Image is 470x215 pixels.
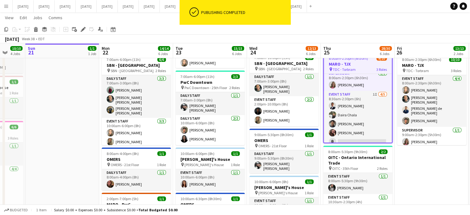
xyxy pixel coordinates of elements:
[28,45,35,51] span: Sun
[17,14,29,22] a: Edit
[396,49,402,56] span: 26
[102,62,171,68] h3: SBN - [GEOGRAPHIC_DATA]
[176,45,183,51] span: Tue
[397,54,466,145] div: 8:00am-2:30pm (6h30m)10/10MARO - TJX TDC - Torbram3 RolesEvent Staff4/48:00am-2:30pm (6h30m)[PERS...
[231,196,240,201] span: 1/1
[303,67,314,71] span: 2 Roles
[329,56,368,61] span: 8:00am-2:30pm (6h30m)
[102,157,171,162] h3: OMERS
[5,36,19,42] div: [DATE]
[249,96,319,126] app-card-role: Event Staff2/22:00pm-10:00pm (8h)[PERSON_NAME][PERSON_NAME]
[55,0,76,12] button: [DATE]
[249,61,319,66] h3: SBN - [GEOGRAPHIC_DATA]
[254,132,294,137] span: 9:00am-5:30pm (8h30m)
[34,208,49,212] span: 1 item
[157,162,166,167] span: 1 Role
[376,56,387,61] span: 9/10
[10,80,18,84] span: 1/1
[107,151,139,156] span: 8:00am-4:00pm (8h)
[38,37,45,41] div: EDT
[176,202,245,207] h3: OMERS
[176,92,245,115] app-card-role: Daily Staff1/17:00am-3:00pm (8h)[PERSON_NAME] [PERSON_NAME]
[107,57,141,62] span: 7:00am-6:00pm (11h)
[184,162,224,167] span: [PERSON_NAME]'s House
[5,15,14,20] span: View
[88,46,96,51] span: 1/1
[249,52,319,126] div: 7:00am-10:00pm (15h)3/3SBN - [GEOGRAPHIC_DATA] SBN - [GEOGRAPHIC_DATA]2 RolesDaily Staff1/17:00am...
[453,46,466,51] span: 13/13
[397,45,402,51] span: Fri
[231,151,240,156] span: 1/1
[402,57,441,62] span: 8:00am-2:30pm (6h30m)
[323,52,392,143] app-job-card: 8:00am-2:30pm (6h30m)9/10MARO - TJX TDC - Torbram3 Roles[PERSON_NAME] de [PERSON_NAME][PERSON_NAM...
[157,151,166,156] span: 1/1
[33,15,42,20] span: Jobs
[324,70,392,91] app-card-role: Supervisor1/18:00am-2:30pm (6h30m)[PERSON_NAME]
[11,51,22,56] div: 4 Jobs
[323,146,392,215] div: 8:00am-5:30pm (9h30m)2/2OITC - Ontario International Trade OITC - 35th Floor2 RolesEvent Staff1/1...
[323,194,392,215] app-card-role: Event Staff1/110:30am-2:30pm (4h)[PERSON_NAME]
[184,85,227,90] span: PwC Downtown - 25th Floor
[102,148,171,190] app-job-card: 8:00am-4:00pm (8h)1/1OMERS OMERS - 21st Floor1 RoleDaily Staff1/18:00am-4:00pm (8h)[PERSON_NAME]
[102,54,171,145] div: 7:00am-6:00pm (11h)6/6SBN - [GEOGRAPHIC_DATA] SBN - [GEOGRAPHIC_DATA]2 RolesDaily Staff3/37:00am-...
[232,51,244,56] div: 6 Jobs
[176,148,245,190] div: 10:00am-6:00pm (8h)1/1[PERSON_NAME]'s House [PERSON_NAME]'s House1 RoleEvent Staff1/110:00am-6:00...
[158,51,170,56] div: 6 Jobs
[306,46,318,51] span: 12/13
[249,150,319,173] app-card-role: Daily Staff1/19:00am-5:30pm (8h30m)[PERSON_NAME] [PERSON_NAME]
[397,62,466,68] h3: MARO - TJX
[88,51,96,56] div: 1 Job
[377,166,387,171] span: 2 Roles
[397,127,466,148] app-card-role: Supervisor1/19:00am-2:30pm (5h30m)[PERSON_NAME]
[10,208,28,212] span: Budgeted
[101,49,110,56] span: 22
[231,74,240,79] span: 3/3
[379,149,387,154] span: 2/2
[254,179,288,184] span: 10:00am-6:00pm (8h)
[249,185,319,190] h3: [PERSON_NAME]'s House
[176,71,245,145] app-job-card: 7:00am-6:00pm (11h)3/3PwC Downtown PwC Downtown - 25th Floor2 RolesDaily Staff1/17:00am-3:00pm (8...
[20,15,27,20] span: Edit
[158,46,170,51] span: 14/14
[451,68,461,73] span: 3 Roles
[249,129,319,173] app-job-card: 9:00am-5:30pm (8h30m)1/1OMERS OMERS - 21st Floor1 RoleDaily Staff1/19:00am-5:30pm (8h30m)[PERSON_...
[258,67,301,71] span: SBN - [GEOGRAPHIC_DATA]
[34,0,55,12] button: [DATE]
[249,138,319,143] h3: OMERS
[31,14,45,22] a: Jobs
[102,45,110,51] span: Mon
[258,191,298,195] span: [PERSON_NAME]'s House
[76,0,97,12] button: [DATE]
[10,125,18,129] span: 6/6
[232,46,244,51] span: 15/15
[160,0,181,12] button: [DATE]
[157,57,166,62] span: 6/6
[118,0,139,12] button: [DATE]
[231,162,240,167] span: 1 Role
[157,196,166,201] span: 1/1
[324,61,392,67] h3: MARO - TJX
[8,136,18,140] span: 3 Roles
[102,118,171,157] app-card-role: Event Staff3/310:00am-6:00pm (8h)[PERSON_NAME][PERSON_NAME]
[102,202,171,207] h3: MARO - PwC
[333,67,356,72] span: TDC - Torbram
[46,14,65,22] a: Comms
[102,75,171,118] app-card-role: Daily Staff3/37:00am-3:00pm (8h)[PERSON_NAME][PERSON_NAME] [PERSON_NAME][PERSON_NAME] [PERSON_NAME]
[102,169,171,190] app-card-role: Daily Staff1/18:00am-4:00pm (8h)[PERSON_NAME]
[305,132,314,137] span: 1/1
[397,75,466,127] app-card-role: Event Staff4/48:00am-2:30pm (6h30m)[PERSON_NAME][PERSON_NAME] [PERSON_NAME][PERSON_NAME] de [PERS...
[176,169,245,190] app-card-role: Event Staff1/110:00am-6:00pm (8h)[PERSON_NAME]
[229,85,240,90] span: 2 Roles
[406,68,429,73] span: TDC - Torbram
[111,162,139,167] span: OMERS - 21st Floor
[305,179,314,184] span: 1/1
[3,207,29,213] button: Budgeted
[323,173,392,194] app-card-role: Event Staff1/18:00am-5:30pm (9h30m)[PERSON_NAME]
[449,57,461,62] span: 10/10
[323,45,331,51] span: Thu
[180,74,214,79] span: 7:00am-6:00pm (11h)
[306,51,318,56] div: 6 Jobs
[9,91,18,95] span: 1 Role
